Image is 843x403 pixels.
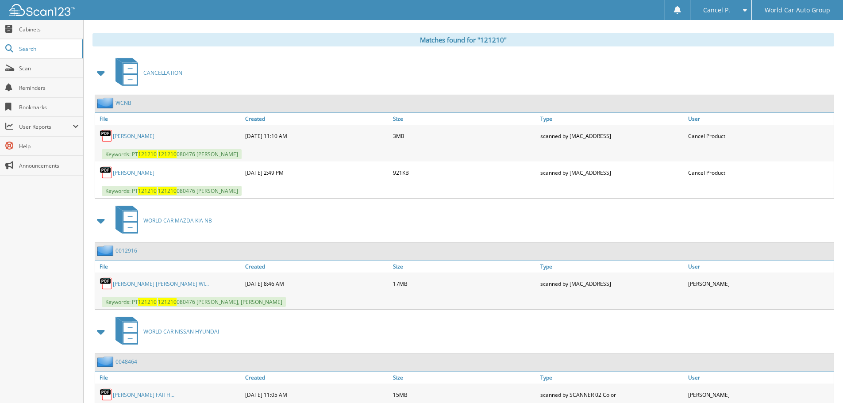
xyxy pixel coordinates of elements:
a: File [95,113,243,125]
img: PDF.png [100,166,113,179]
span: Reminders [19,84,79,92]
a: Size [391,261,539,273]
div: 921KB [391,164,539,181]
span: 121210 [138,187,157,195]
a: WCNB [115,99,131,107]
a: Size [391,113,539,125]
div: 3MB [391,127,539,145]
a: File [95,372,243,384]
span: Keywords: PT 080476 [PERSON_NAME], [PERSON_NAME] [102,297,286,307]
span: User Reports [19,123,73,130]
span: Keywords: PT 080476 [PERSON_NAME] [102,186,242,196]
div: Cancel Product [686,127,834,145]
span: WORLD CAR MAZDA KIA NB [143,217,212,224]
div: scanned by [MAC_ADDRESS] [538,275,686,292]
div: Matches found for "121210" [92,33,834,46]
span: 121210 [158,150,177,158]
span: Help [19,142,79,150]
div: [DATE] 11:10 AM [243,127,391,145]
div: scanned by [MAC_ADDRESS] [538,127,686,145]
a: [PERSON_NAME] [PERSON_NAME] WI... [113,280,209,288]
img: folder2.png [97,245,115,256]
a: Created [243,113,391,125]
span: CANCELLATION [143,69,182,77]
img: scan123-logo-white.svg [9,4,75,16]
div: Cancel Product [686,164,834,181]
a: [PERSON_NAME] FAITH... [113,391,174,399]
span: Announcements [19,162,79,169]
a: 0048464 [115,358,137,365]
a: Size [391,372,539,384]
img: PDF.png [100,388,113,401]
div: [PERSON_NAME] [686,275,834,292]
img: PDF.png [100,277,113,290]
a: CANCELLATION [110,55,182,90]
a: WORLD CAR NISSAN HYUNDAI [110,314,219,349]
span: 121210 [138,298,157,306]
a: [PERSON_NAME] [113,132,154,140]
span: 121210 [158,298,177,306]
span: WORLD CAR NISSAN HYUNDAI [143,328,219,335]
a: Type [538,261,686,273]
span: 121210 [138,150,157,158]
a: User [686,372,834,384]
a: Created [243,261,391,273]
span: Search [19,45,77,53]
a: User [686,113,834,125]
span: Cancel P. [703,8,730,13]
iframe: Chat Widget [799,361,843,403]
a: WORLD CAR MAZDA KIA NB [110,203,212,238]
div: [DATE] 8:46 AM [243,275,391,292]
img: folder2.png [97,356,115,367]
span: World Car Auto Group [765,8,830,13]
a: File [95,261,243,273]
a: [PERSON_NAME] [113,169,154,177]
span: Bookmarks [19,104,79,111]
a: Type [538,113,686,125]
img: PDF.png [100,129,113,142]
div: scanned by [MAC_ADDRESS] [538,164,686,181]
span: Keywords: PT 080476 [PERSON_NAME] [102,149,242,159]
span: Scan [19,65,79,72]
div: [DATE] 2:49 PM [243,164,391,181]
a: User [686,261,834,273]
a: Type [538,372,686,384]
div: 17MB [391,275,539,292]
span: Cabinets [19,26,79,33]
a: Created [243,372,391,384]
img: folder2.png [97,97,115,108]
span: 121210 [158,187,177,195]
a: 0012916 [115,247,137,254]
